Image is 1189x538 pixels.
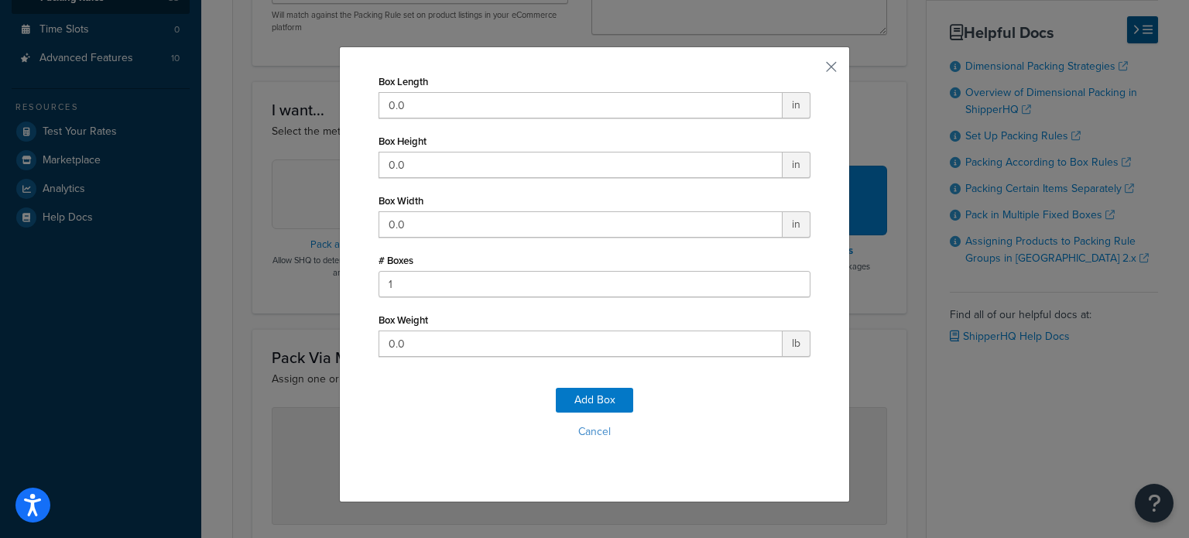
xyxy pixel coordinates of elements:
[379,195,423,207] label: Box Width
[556,388,633,413] button: Add Box
[379,76,428,87] label: Box Length
[783,211,810,238] span: in
[379,135,427,147] label: Box Height
[379,314,428,326] label: Box Weight
[783,152,810,178] span: in
[783,331,810,357] span: lb
[379,420,810,444] button: Cancel
[379,255,413,266] label: # Boxes
[783,92,810,118] span: in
